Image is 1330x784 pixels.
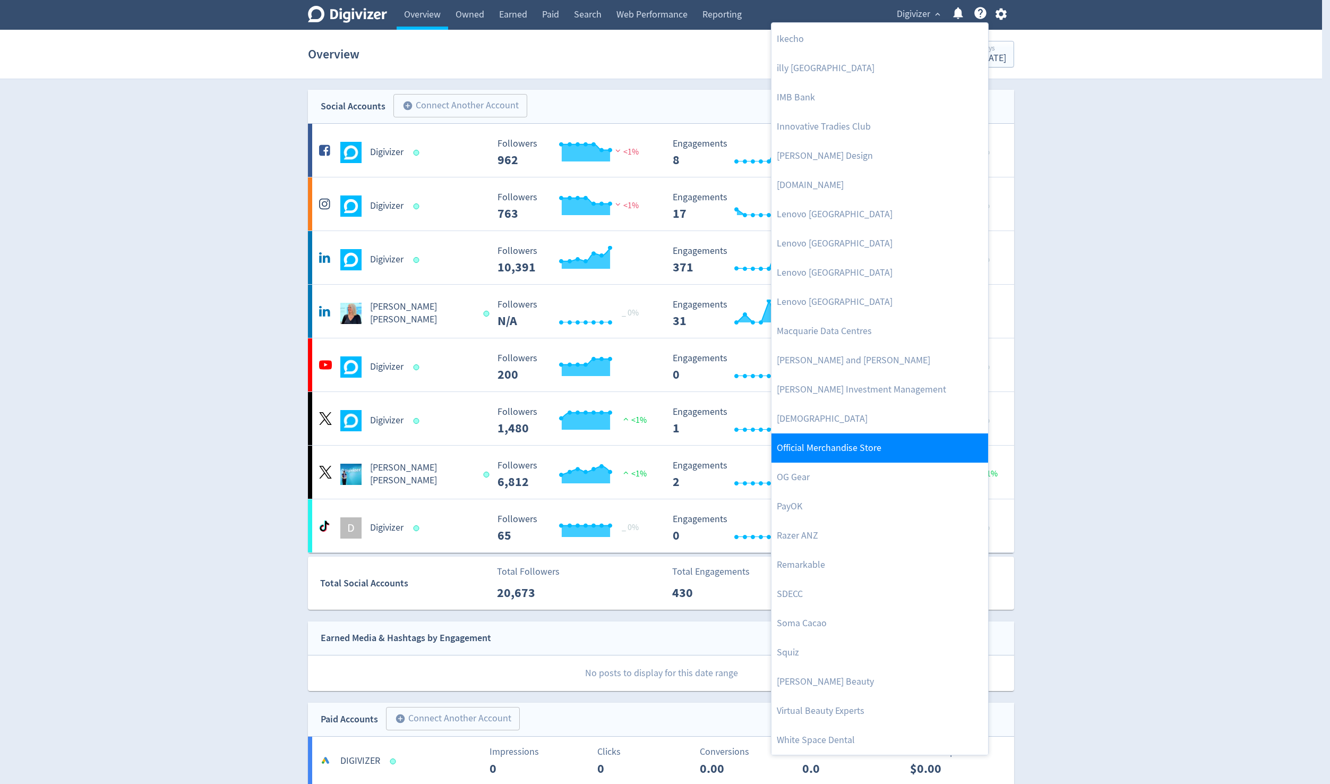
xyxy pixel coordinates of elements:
a: Macquarie Data Centres [771,317,988,346]
a: PayOK [771,492,988,521]
a: Virtual Beauty Experts [771,696,988,726]
a: [PERSON_NAME] and [PERSON_NAME] [771,346,988,375]
a: Lenovo [GEOGRAPHIC_DATA] [771,200,988,229]
a: IMB Bank [771,83,988,112]
a: Remarkable [771,550,988,580]
a: [DOMAIN_NAME] [771,171,988,200]
a: Lenovo [GEOGRAPHIC_DATA] [771,287,988,317]
a: illy [GEOGRAPHIC_DATA] [771,54,988,83]
a: [PERSON_NAME] Beauty [771,667,988,696]
a: White Space Dental [771,726,988,755]
a: Lenovo [GEOGRAPHIC_DATA] [771,229,988,258]
a: Ikecho [771,24,988,54]
a: SDECC [771,580,988,609]
a: Soma Cacao [771,609,988,638]
a: Squiz [771,638,988,667]
a: [DEMOGRAPHIC_DATA] [771,404,988,433]
a: Official Merchandise Store [771,433,988,463]
a: Lenovo [GEOGRAPHIC_DATA] [771,258,988,287]
a: Innovative Tradies Club [771,112,988,141]
a: [PERSON_NAME] Design [771,141,988,171]
a: OG Gear [771,463,988,492]
a: Razer ANZ [771,521,988,550]
a: [PERSON_NAME] Investment Management [771,375,988,404]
